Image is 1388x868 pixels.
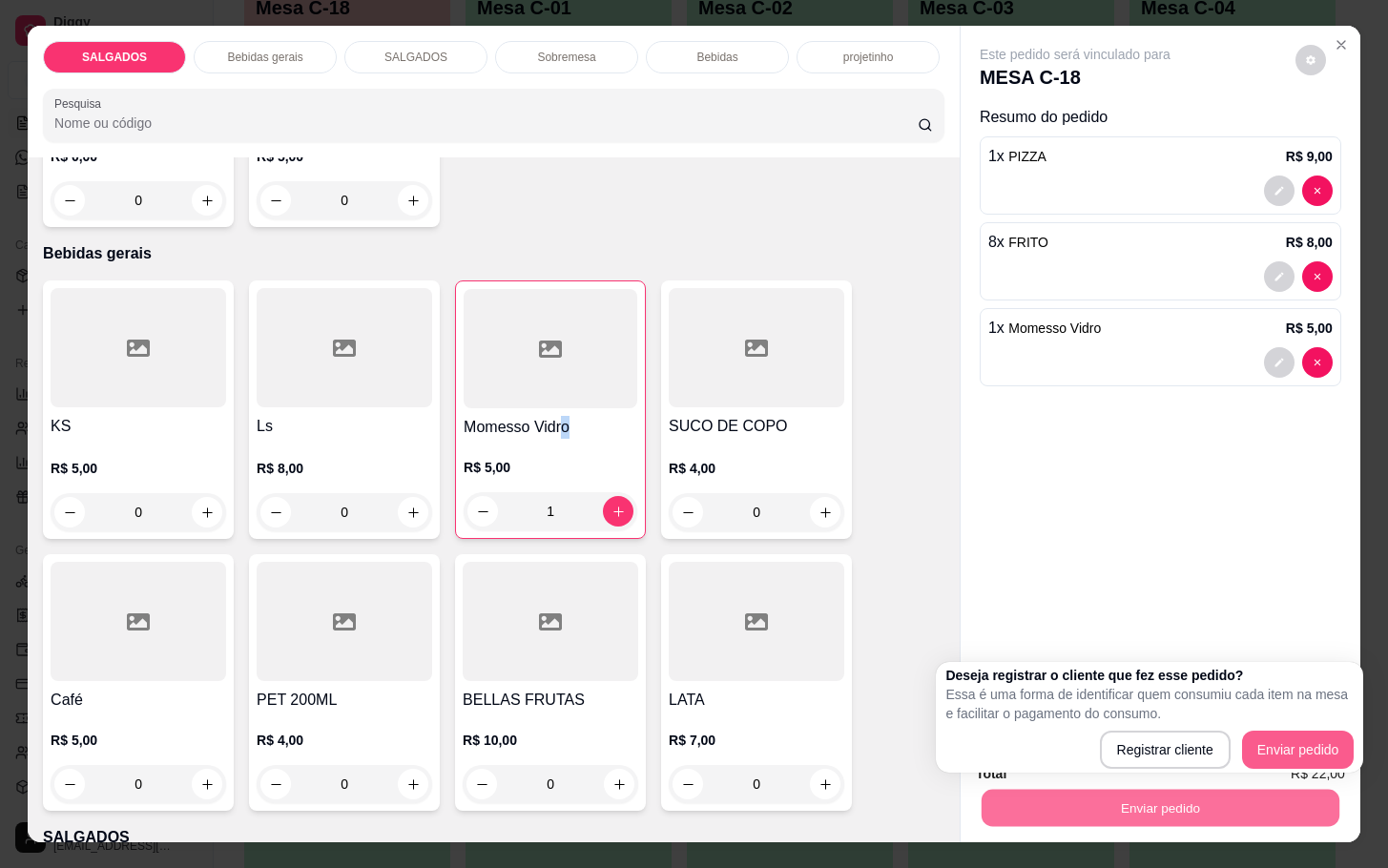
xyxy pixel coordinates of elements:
[980,45,1170,64] p: Este pedido será vinculado para
[696,50,737,65] p: Bebidas
[43,826,944,849] p: SALGADOS
[945,666,1354,685] h2: Deseja registrar o cliente que fez esse pedido?
[398,769,428,799] button: increase-product-quantity
[1242,731,1355,769] button: Enviar pedido
[260,769,291,799] button: decrease-product-quantity
[1264,347,1295,378] button: decrease-product-quantity
[1100,731,1231,769] button: Registrar cliente
[1295,45,1326,75] button: decrease-product-quantity
[257,689,432,712] h4: PET 200ML
[673,497,703,527] button: decrease-product-quantity
[51,731,226,750] p: R$ 5,00
[669,731,844,750] p: R$ 7,00
[988,231,1048,254] p: 8 x
[1291,763,1345,784] span: R$ 22,00
[1286,233,1333,252] p: R$ 8,00
[257,459,432,478] p: R$ 8,00
[398,185,428,216] button: increase-product-quantity
[464,416,637,439] h4: Momesso Vidro
[537,50,595,65] p: Sobremesa
[976,766,1006,781] strong: Total
[810,497,840,527] button: increase-product-quantity
[1264,261,1295,292] button: decrease-product-quantity
[1302,347,1333,378] button: decrease-product-quantity
[1286,147,1333,166] p: R$ 9,00
[988,145,1046,168] p: 1 x
[54,95,108,112] label: Pesquisa
[988,317,1101,340] p: 1 x
[669,415,844,438] h4: SUCO DE COPO
[1302,176,1333,206] button: decrease-product-quantity
[843,50,894,65] p: projetinho
[51,689,226,712] h4: Café
[398,497,428,527] button: increase-product-quantity
[260,185,291,216] button: decrease-product-quantity
[1286,319,1333,338] p: R$ 5,00
[980,106,1341,129] p: Resumo do pedido
[669,459,844,478] p: R$ 4,00
[945,685,1354,723] p: Essa é uma forma de identificar quem consumiu cada item na mesa e facilitar o pagamento do consumo.
[1008,320,1101,336] span: Momesso Vidro
[464,458,637,477] p: R$ 5,00
[1008,235,1048,250] span: FRITO
[604,769,634,799] button: increase-product-quantity
[384,50,447,65] p: SALGADOS
[260,497,291,527] button: decrease-product-quantity
[1302,261,1333,292] button: decrease-product-quantity
[227,50,302,65] p: Bebidas gerais
[82,50,147,65] p: SALGADOS
[1264,176,1295,206] button: decrease-product-quantity
[54,114,918,133] input: Pesquisa
[980,64,1170,91] p: MESA C-18
[1326,30,1357,60] button: Close
[192,497,222,527] button: increase-product-quantity
[810,769,840,799] button: increase-product-quantity
[257,731,432,750] p: R$ 4,00
[603,496,633,527] button: increase-product-quantity
[669,689,844,712] h4: LATA
[467,496,498,527] button: decrease-product-quantity
[51,415,226,438] h4: KS
[982,789,1339,826] button: Enviar pedido
[463,731,638,750] p: R$ 10,00
[1008,149,1046,164] span: PIZZA
[673,769,703,799] button: decrease-product-quantity
[51,459,226,478] p: R$ 5,00
[43,242,944,265] p: Bebidas gerais
[466,769,497,799] button: decrease-product-quantity
[463,689,638,712] h4: BELLAS FRUTAS
[54,497,85,527] button: decrease-product-quantity
[257,415,432,438] h4: Ls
